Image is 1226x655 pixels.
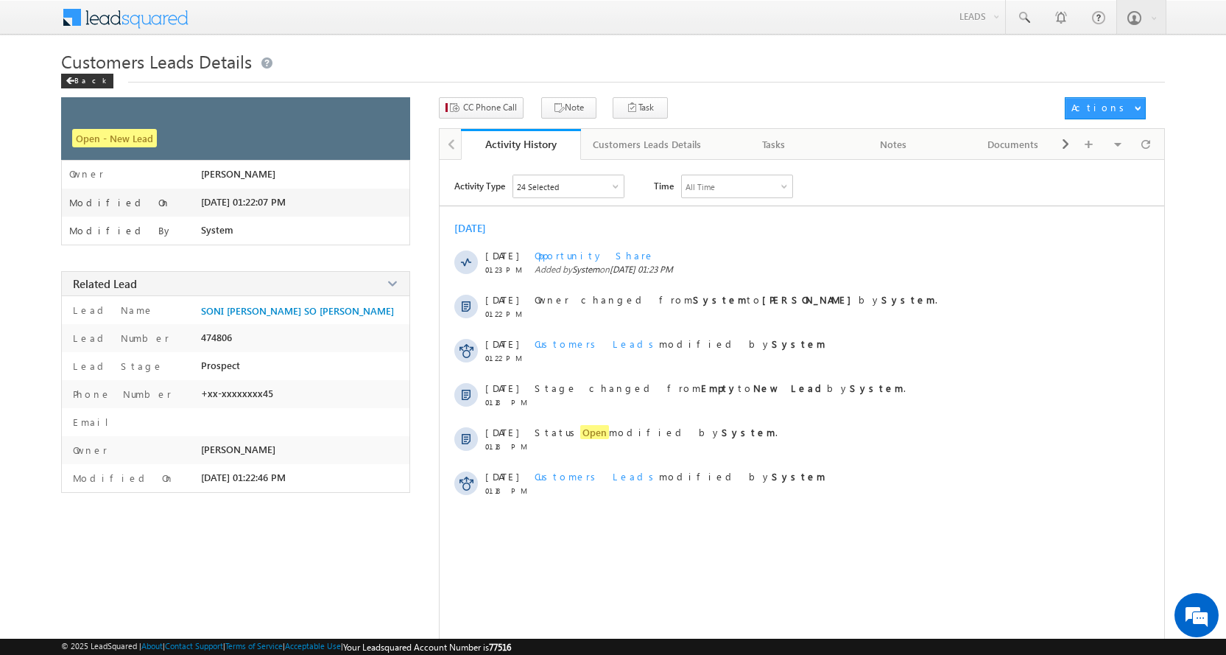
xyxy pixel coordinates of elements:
span: Prospect [201,360,240,371]
strong: Empty [701,382,738,394]
div: Tasks [726,136,821,153]
span: 77516 [489,642,511,653]
span: [PERSON_NAME] [201,168,275,180]
span: [DATE] 01:22:07 PM [201,196,286,208]
strong: New Lead [753,382,827,394]
strong: System [850,382,903,394]
span: [DATE] [485,470,518,483]
div: [DATE] [454,221,502,235]
span: modified by [535,470,825,483]
label: Owner [69,444,108,456]
div: Owner Changed,Status Changed,Stage Changed,Source Changed,Notes & 19 more.. [513,175,624,197]
span: 01:22 PM [485,354,529,362]
button: Note [541,97,596,119]
span: 01:18 PM [485,486,529,495]
strong: System [772,337,825,350]
a: Terms of Service [225,641,283,651]
span: modified by [535,337,825,350]
span: [DATE] 01:23 PM [610,264,673,275]
span: Stage changed from to by . [535,382,906,394]
button: Task [613,97,668,119]
button: Actions [1065,97,1146,119]
a: Activity History [461,129,581,160]
label: Lead Stage [69,360,163,372]
span: +xx-xxxxxxxx45 [201,388,273,399]
span: [DATE] [485,249,518,262]
label: Lead Number [69,332,169,344]
strong: System [722,426,775,438]
strong: System [881,293,935,306]
a: SONI [PERSON_NAME] SO [PERSON_NAME] [201,305,394,317]
strong: [PERSON_NAME] [762,293,859,306]
span: Status modified by . [535,425,778,439]
span: 01:23 PM [485,265,529,274]
span: Customers Leads Details [61,49,252,73]
a: Contact Support [165,641,223,651]
a: Acceptable Use [285,641,341,651]
span: Added by on [535,264,1102,275]
span: CC Phone Call [463,101,517,114]
a: Tasks [714,129,834,160]
span: [DATE] [485,426,518,438]
span: Related Lead [73,276,137,291]
div: Actions [1071,101,1130,114]
strong: System [693,293,747,306]
div: Back [61,74,113,88]
span: 474806 [201,332,232,343]
label: Lead Name [69,304,154,316]
div: Activity History [472,137,570,151]
span: Your Leadsquared Account Number is [343,642,511,653]
span: Customers Leads [535,470,659,483]
span: Opportunity Share [535,249,655,262]
span: Open [580,425,609,439]
label: Phone Number [69,388,172,400]
div: 24 Selected [517,182,559,192]
span: © 2025 LeadSquared | | | | | [61,641,511,653]
span: Activity Type [454,175,505,197]
div: Notes [846,136,941,153]
span: Customers Leads [535,337,659,350]
span: System [572,264,599,275]
span: [DATE] [485,337,518,350]
span: System [201,224,233,236]
a: Documents [954,129,1074,160]
span: [DATE] [485,382,518,394]
span: Owner changed from to by . [535,293,937,306]
strong: System [772,470,825,483]
a: Customers Leads Details [581,129,714,160]
div: All Time [686,182,715,192]
span: [PERSON_NAME] [201,444,275,455]
span: 01:18 PM [485,442,529,451]
span: Open - New Lead [72,129,157,147]
a: About [141,641,163,651]
label: Email [69,416,120,428]
div: Documents [965,136,1060,153]
span: 01:18 PM [485,398,529,407]
label: Modified On [69,197,171,209]
span: Time [654,175,674,197]
label: Modified By [69,225,173,237]
div: Customers Leads Details [593,136,701,153]
label: Owner [69,168,104,180]
button: CC Phone Call [439,97,524,119]
label: Modified On [69,472,175,484]
a: Notes [834,129,954,160]
span: [DATE] [485,293,518,306]
span: [DATE] 01:22:46 PM [201,472,286,483]
span: 01:22 PM [485,309,529,318]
